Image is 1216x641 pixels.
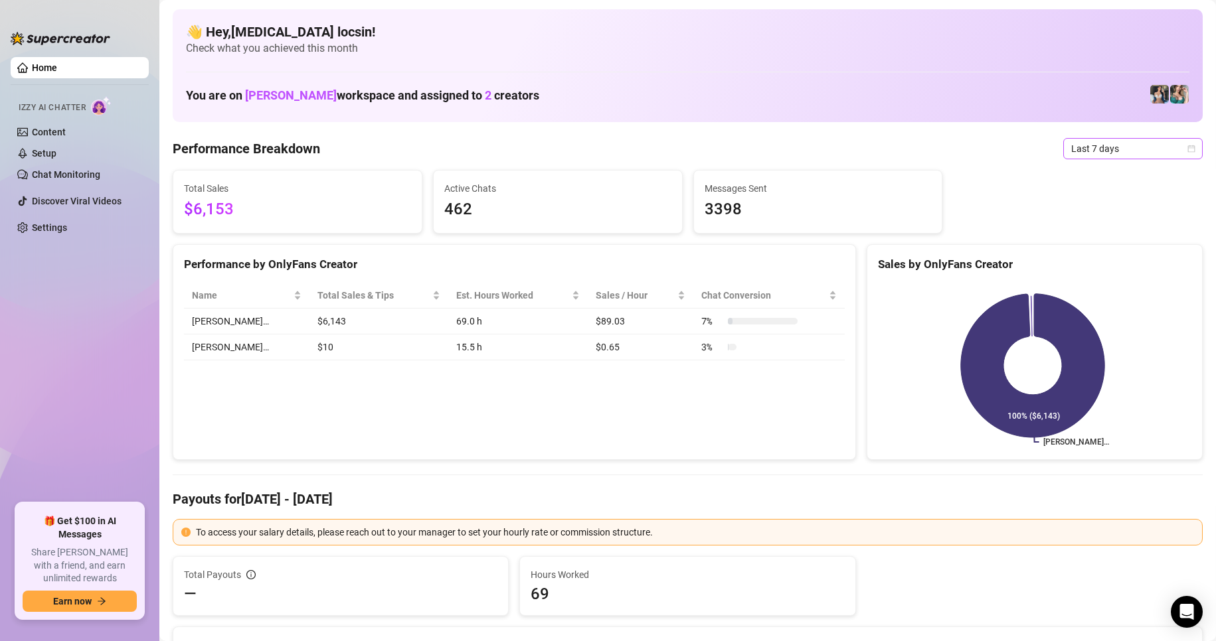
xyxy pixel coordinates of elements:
span: Total Sales & Tips [317,288,430,303]
a: Content [32,127,66,137]
span: info-circle [246,570,256,579]
th: Sales / Hour [588,283,693,309]
td: $89.03 [588,309,693,334]
div: Sales by OnlyFans Creator [878,255,1191,273]
div: Performance by OnlyFans Creator [184,255,845,273]
span: Total Sales [184,181,411,196]
text: [PERSON_NAME]… [1043,438,1110,447]
a: Settings [32,222,67,233]
span: calendar [1187,145,1195,153]
a: Home [32,62,57,73]
td: $6,143 [309,309,448,334]
span: exclamation-circle [181,528,191,537]
span: [PERSON_NAME] [245,88,337,102]
div: Open Intercom Messenger [1171,596,1203,628]
h4: 👋 Hey, [MEDICAL_DATA] locsin ! [186,23,1189,41]
span: 3398 [705,197,932,222]
span: Name [192,288,291,303]
img: AI Chatter [91,96,112,115]
span: 69 [531,583,844,605]
span: Earn now [53,596,92,606]
span: $6,153 [184,197,411,222]
span: 462 [444,197,671,222]
th: Name [184,283,309,309]
span: arrow-right [97,597,106,606]
span: Izzy AI Chatter [19,102,86,114]
button: Earn nowarrow-right [23,591,137,612]
div: To access your salary details, please reach out to your manager to set your hourly rate or commis... [196,525,1194,539]
td: 15.5 h [448,334,588,360]
span: 2 [485,88,491,102]
div: Est. Hours Worked [456,288,569,303]
h4: Payouts for [DATE] - [DATE] [173,490,1203,508]
td: [PERSON_NAME]… [184,334,309,360]
span: Total Payouts [184,567,241,582]
span: 3 % [701,340,723,354]
span: Share [PERSON_NAME] with a friend, and earn unlimited rewards [23,546,137,585]
th: Total Sales & Tips [309,283,448,309]
span: Last 7 days [1071,139,1195,159]
a: Discover Viral Videos [32,196,122,206]
a: Setup [32,148,56,159]
img: Zaddy [1170,85,1189,104]
span: Active Chats [444,181,671,196]
span: Check what you achieved this month [186,41,1189,56]
span: Sales / Hour [596,288,675,303]
td: 69.0 h [448,309,588,334]
span: Messages Sent [705,181,932,196]
span: Chat Conversion [701,288,826,303]
h4: Performance Breakdown [173,139,320,158]
span: — [184,583,197,605]
h1: You are on workspace and assigned to creators [186,88,539,103]
td: $10 [309,334,448,360]
img: Katy [1150,85,1169,104]
img: logo-BBDzfeDw.svg [11,32,110,45]
a: Chat Monitoring [32,169,100,180]
td: [PERSON_NAME]… [184,309,309,334]
span: 7 % [701,314,723,328]
span: 🎁 Get $100 in AI Messages [23,515,137,541]
span: Hours Worked [531,567,844,582]
th: Chat Conversion [693,283,845,309]
td: $0.65 [588,334,693,360]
